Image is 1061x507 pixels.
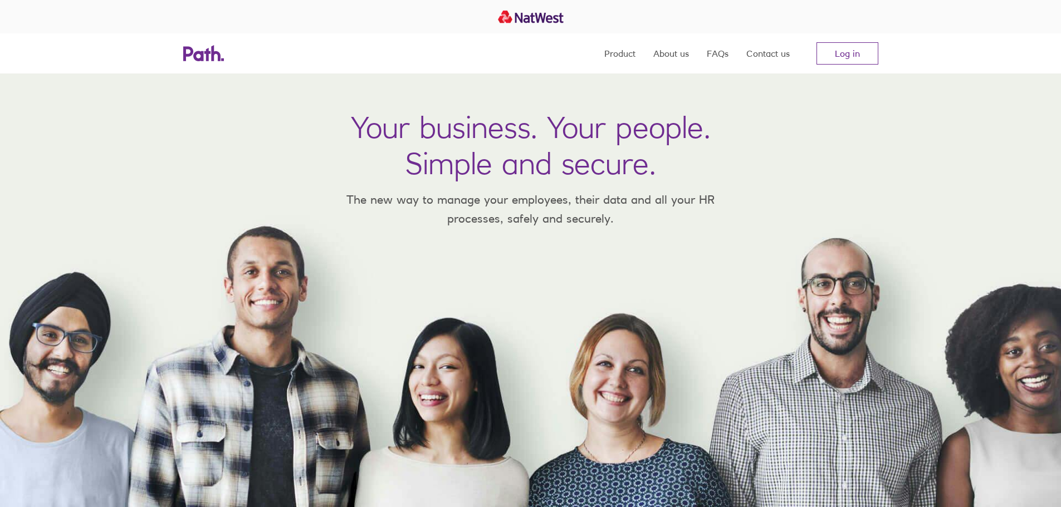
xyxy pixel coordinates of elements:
h1: Your business. Your people. Simple and secure. [351,109,711,181]
a: Product [604,33,635,73]
a: Log in [816,42,878,65]
p: The new way to manage your employees, their data and all your HR processes, safely and securely. [330,190,731,228]
a: FAQs [707,33,728,73]
a: About us [653,33,689,73]
a: Contact us [746,33,790,73]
